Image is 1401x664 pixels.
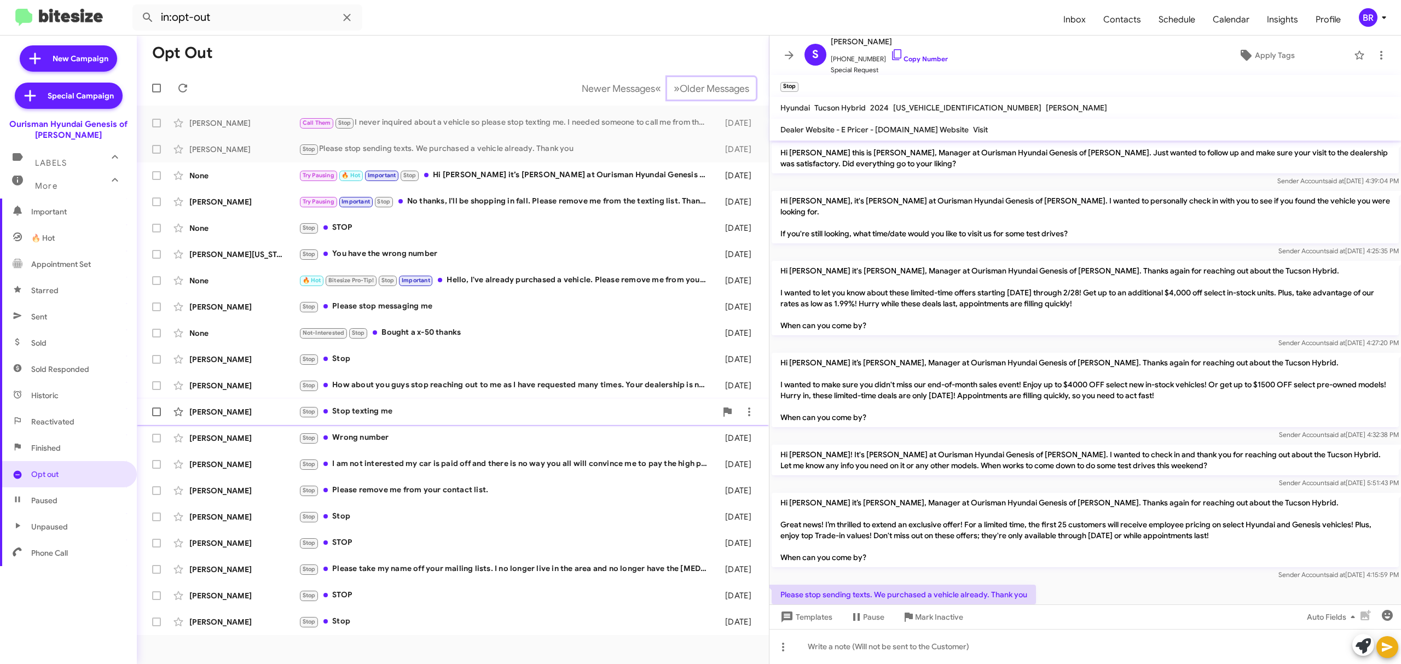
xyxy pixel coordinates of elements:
span: 🔥 Hot [303,277,321,284]
div: None [189,275,299,286]
div: Please remove me from your contact list. [299,484,713,497]
span: Sender Account [DATE] 5:51:43 PM [1279,479,1399,487]
div: Stop texting me [299,405,716,418]
p: Hi [PERSON_NAME] it's [PERSON_NAME], Manager at Ourisman Hyundai Genesis of [PERSON_NAME]. Thanks... [772,261,1399,335]
div: [PERSON_NAME] [189,590,299,601]
span: Special Request [831,65,948,75]
span: Phone Call [31,547,68,558]
span: Mark Inactive [915,607,963,627]
span: Important [31,206,124,217]
div: [DATE] [713,223,760,234]
span: Appointment Set [31,259,91,270]
span: Paused [31,495,57,506]
p: Hi [PERSON_NAME] it’s [PERSON_NAME], Manager at Ourisman Hyundai Genesis of [PERSON_NAME]. Thanks... [772,493,1399,567]
span: Calendar [1204,4,1258,36]
div: [DATE] [713,538,760,549]
span: said at [1327,430,1346,439]
div: [PERSON_NAME] [189,511,299,522]
div: You have the wrong number [299,248,713,260]
span: Visit [973,125,988,135]
a: Special Campaign [15,83,123,109]
div: [DATE] [713,275,760,286]
div: Please stop sending texts. We purchased a vehicle already. Thank you [299,143,713,155]
span: Opt out [31,469,59,480]
span: Templates [778,607,832,627]
span: Stop [303,251,316,258]
span: Apply Tags [1255,45,1295,65]
a: Profile [1307,4,1350,36]
span: Bitesize Pro-Tip! [328,277,374,284]
span: Special Campaign [48,90,114,101]
div: [PERSON_NAME] [189,616,299,627]
button: Templates [769,607,841,627]
span: said at [1325,177,1344,185]
span: More [35,181,57,191]
span: Stop [303,382,316,389]
span: Stop [303,434,316,441]
div: [PERSON_NAME] [189,144,299,155]
div: Wrong number [299,432,713,444]
span: Sender Account [DATE] 4:25:35 PM [1278,247,1399,255]
span: Stop [377,198,390,205]
span: Pause [863,607,884,627]
div: [DATE] [713,249,760,260]
span: Labels [35,158,67,168]
span: said at [1327,479,1346,487]
div: [PERSON_NAME] [189,406,299,417]
div: Bought a x-50 thanks [299,327,713,339]
div: [PERSON_NAME] [189,196,299,207]
span: [US_VEHICLE_IDENTIFICATION_NUMBER] [893,103,1041,113]
span: Call Them [303,119,331,126]
span: Tucson Hybrid [814,103,866,113]
span: Try Pausing [303,198,334,205]
h1: Opt Out [152,44,213,62]
div: [PERSON_NAME] [189,485,299,496]
div: [DATE] [713,564,760,575]
span: Older Messages [680,83,749,95]
div: None [189,223,299,234]
button: BR [1350,8,1389,27]
button: Apply Tags [1184,45,1348,65]
div: [DATE] [713,485,760,496]
div: None [189,328,299,339]
div: Hello, I've already purchased a vehicle. Please remove me from your contact list [299,274,713,287]
div: [PERSON_NAME] [189,433,299,444]
span: Stop [303,592,316,599]
div: BR [1359,8,1377,27]
a: Copy Number [890,55,948,63]
span: Stop [381,277,395,284]
span: New Campaign [53,53,108,64]
span: [PERSON_NAME] [831,35,948,48]
p: Hi [PERSON_NAME] it’s [PERSON_NAME], Manager at Ourisman Hyundai Genesis of [PERSON_NAME]. Thanks... [772,353,1399,427]
div: [PERSON_NAME][US_STATE] [189,249,299,260]
div: [DATE] [713,328,760,339]
div: [PERSON_NAME] [189,380,299,391]
span: Important [402,277,430,284]
div: [DATE] [713,433,760,444]
span: 🔥 Hot [341,172,360,179]
span: Sender Account [DATE] 4:27:20 PM [1278,339,1399,347]
span: Sold [31,337,47,348]
span: Stop [303,408,316,415]
div: [DATE] [713,144,760,155]
div: No thanks, I'll be shopping in fall. Please remove me from the texting list. Thank you [299,195,713,208]
span: Historic [31,390,59,401]
div: Stop [299,615,713,628]
div: [DATE] [713,354,760,365]
div: [PERSON_NAME] [189,118,299,129]
span: Not-Interested [303,329,345,336]
div: [DATE] [713,616,760,627]
div: None [189,170,299,181]
button: Next [667,77,756,100]
span: Stop [303,303,316,310]
span: Stop [338,119,351,126]
span: Stop [303,513,316,520]
span: Sender Account [DATE] 4:39:04 PM [1277,177,1399,185]
div: How about you guys stop reaching out to me as I have requested many times. Your dealership is not... [299,379,713,392]
p: Hi [PERSON_NAME] this is [PERSON_NAME], Manager at Ourisman Hyundai Genesis of [PERSON_NAME]. Jus... [772,143,1399,173]
a: Schedule [1150,4,1204,36]
span: Starred [31,285,59,296]
a: Contacts [1095,4,1150,36]
nav: Page navigation example [576,77,756,100]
